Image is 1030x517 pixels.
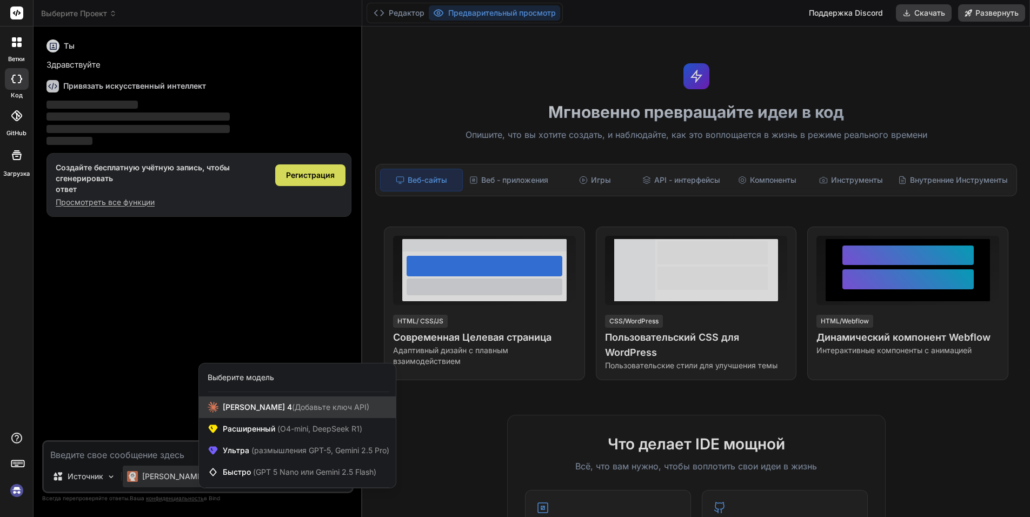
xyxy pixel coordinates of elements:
[223,446,249,455] ya-tr-span: Ультра
[6,129,26,137] ya-tr-span: GitHub
[8,55,25,63] ya-tr-span: Ветки
[208,373,274,382] ya-tr-span: Выберите модель
[292,402,369,412] ya-tr-span: (Добавьте ключ API)
[277,424,362,433] ya-tr-span: (O4-mini, DeepSeek R1)
[8,481,26,500] img: подписывающий
[3,170,30,177] ya-tr-span: Загрузка
[251,446,389,455] ya-tr-span: (размышления GPT-5, Gemini 2.5 Pro)
[223,402,292,412] ya-tr-span: [PERSON_NAME] 4
[223,467,251,476] ya-tr-span: Быстро
[253,467,376,476] ya-tr-span: (GPT 5 Nano или Gemini 2.5 Flash)
[11,91,23,99] ya-tr-span: код
[223,424,275,433] ya-tr-span: Расширенный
